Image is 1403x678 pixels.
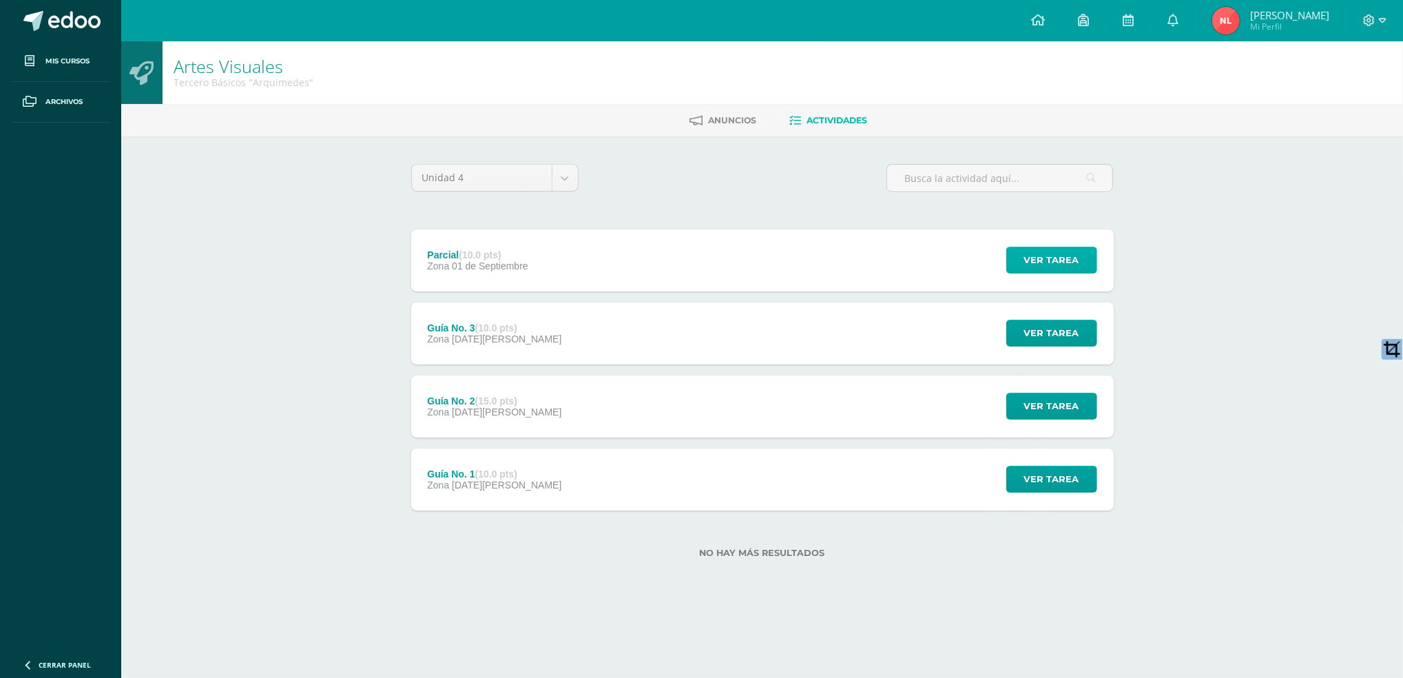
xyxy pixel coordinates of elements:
[1250,8,1329,22] span: [PERSON_NAME]
[690,110,757,132] a: Anuncios
[1250,21,1329,32] span: Mi Perfil
[709,115,757,125] span: Anuncios
[475,322,517,333] strong: (10.0 pts)
[45,96,83,107] span: Archivos
[45,56,90,67] span: Mis cursos
[174,76,313,89] div: Tercero Básicos 'Arquimedes'
[790,110,868,132] a: Actividades
[1006,247,1097,274] button: Ver tarea
[427,260,449,271] span: Zona
[459,249,501,260] strong: (10.0 pts)
[1006,466,1097,493] button: Ver tarea
[427,249,528,260] div: Parcial
[11,82,110,123] a: Archivos
[174,54,283,78] a: Artes Visuales
[39,660,91,670] span: Cerrar panel
[475,395,517,407] strong: (15.0 pts)
[1212,7,1240,34] img: 0bd96b76678b5aa360396f1394bde56b.png
[412,165,578,191] a: Unidad 4
[427,469,561,480] div: Guía No. 1
[1024,393,1079,419] span: Ver tarea
[1006,393,1097,420] button: Ver tarea
[427,480,449,491] span: Zona
[887,165,1112,192] input: Busca la actividad aquí...
[807,115,868,125] span: Actividades
[452,407,561,418] span: [DATE][PERSON_NAME]
[427,407,449,418] span: Zona
[452,260,528,271] span: 01 de Septiembre
[1024,466,1079,492] span: Ver tarea
[174,56,313,76] h1: Artes Visuales
[427,322,561,333] div: Guía No. 3
[452,480,561,491] span: [DATE][PERSON_NAME]
[427,333,449,345] span: Zona
[11,41,110,82] a: Mis cursos
[452,333,561,345] span: [DATE][PERSON_NAME]
[475,469,517,480] strong: (10.0 pts)
[427,395,561,407] div: Guía No. 2
[1024,247,1079,273] span: Ver tarea
[411,548,1114,558] label: No hay más resultados
[1024,320,1079,346] span: Ver tarea
[1006,320,1097,347] button: Ver tarea
[422,165,541,191] span: Unidad 4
